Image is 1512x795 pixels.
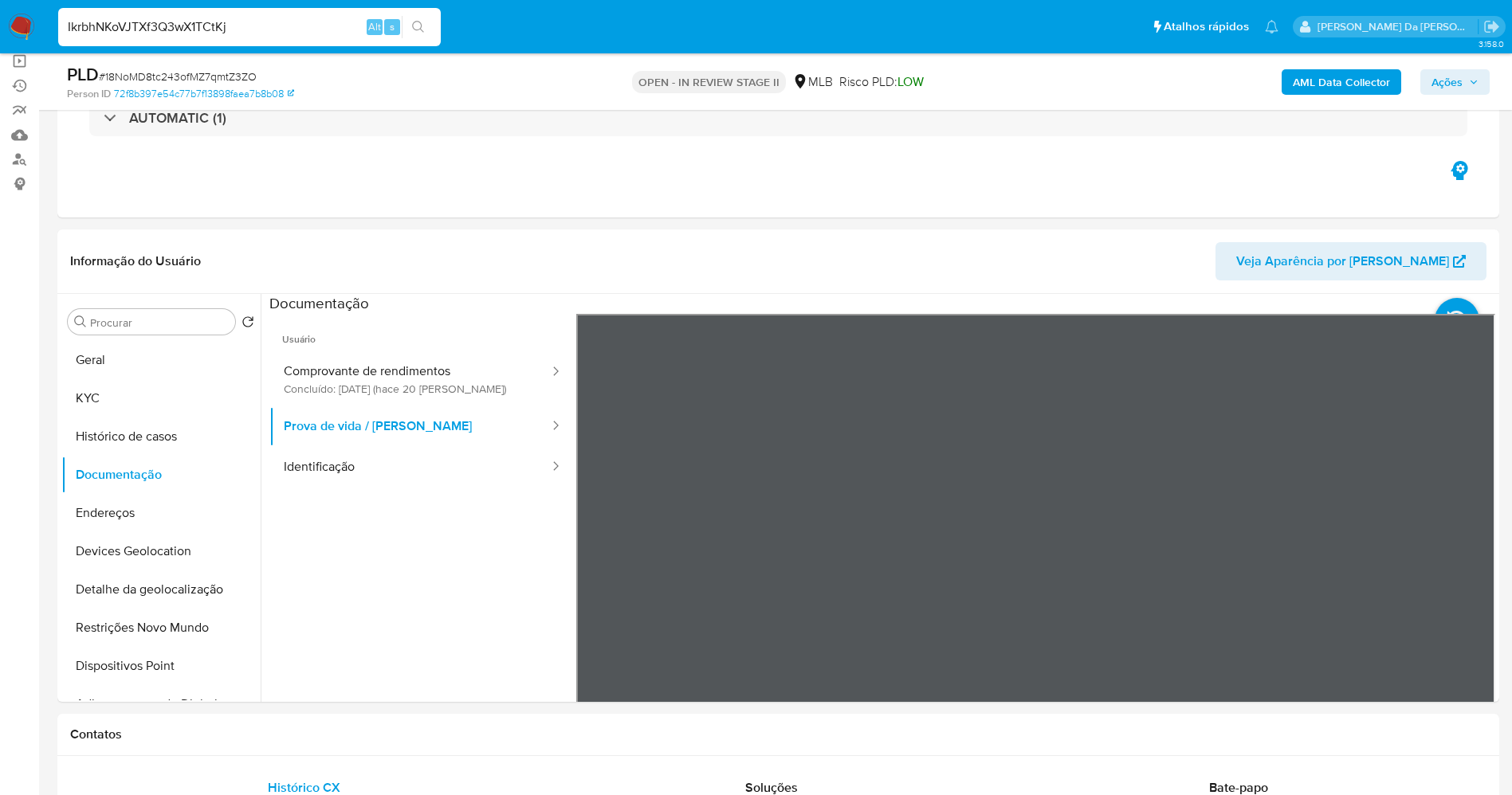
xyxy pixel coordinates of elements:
div: MLB [792,73,833,91]
button: Endereços [61,494,261,532]
span: LOW [897,72,924,91]
h3: AUTOMATIC (1) [129,109,226,127]
b: PLD [67,61,99,87]
input: Pesquise usuários ou casos... [58,17,441,37]
button: Devices Geolocation [61,532,261,570]
span: 3.158.0 [1479,37,1504,50]
span: Veja Aparência por [PERSON_NAME] [1236,242,1449,280]
span: Alt [368,19,381,34]
button: search-icon [402,16,434,38]
button: Documentação [61,456,261,494]
button: Veja Aparência por [PERSON_NAME] [1215,242,1486,280]
a: Sair [1483,18,1500,35]
button: Procurar [74,315,87,328]
p: patricia.varelo@mercadopago.com.br [1318,19,1479,34]
p: OPEN - IN REVIEW STAGE II [632,71,786,93]
a: 72f8b397e54c77b7f13898faea7b8b08 [114,87,294,101]
h1: Contatos [70,726,1486,742]
button: Dispositivos Point [61,647,261,685]
input: Procurar [90,315,229,330]
button: Ações [1420,69,1490,95]
div: AUTOMATIC (1) [89,100,1467,136]
span: Ações [1431,69,1463,95]
h1: Informação do Usuário [70,253,201,269]
button: Geral [61,341,261,379]
button: AML Data Collector [1282,69,1401,95]
button: Retornar ao pedido padrão [242,315,254,333]
button: Restrições Novo Mundo [61,609,261,647]
button: Histórico de casos [61,417,261,456]
span: Risco PLD: [839,73,924,91]
button: KYC [61,379,261,417]
span: Atalhos rápidos [1164,18,1249,35]
span: s [390,19,395,34]
button: Detalhe da geolocalização [61,570,261,609]
button: Adiantamentos de Dinheiro [61,685,261,723]
b: Person ID [67,87,111,101]
b: AML Data Collector [1293,69,1390,95]
span: # 18NoMD8tc243ofMZ7qmtZ3ZO [99,69,257,84]
a: Notificações [1265,20,1278,33]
